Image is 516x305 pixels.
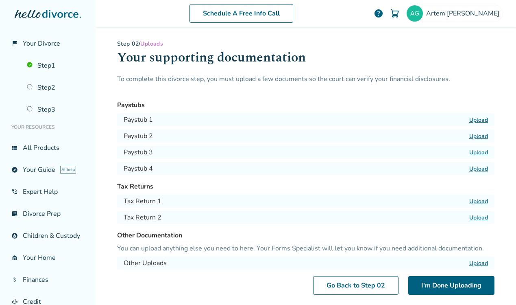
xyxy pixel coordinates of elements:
[469,132,488,140] label: Upload
[469,165,488,173] label: Upload
[469,259,488,267] label: Upload
[22,78,89,97] a: Step2
[7,34,89,53] a: flag_2Your Divorce
[189,4,293,23] a: Schedule A Free Info Call
[117,182,494,191] h3: Tax Returns
[7,270,89,289] a: attach_moneyFinances
[7,160,89,179] a: exploreYour GuideAI beta
[11,189,18,195] span: phone_in_talk
[469,149,488,156] label: Upload
[313,276,398,295] a: Go Back to Step 02
[117,48,494,74] h1: Your supporting documentation
[140,40,163,48] span: Uploads
[124,164,153,173] h4: Paystub 4
[7,119,89,135] li: Your Resources
[11,145,18,151] span: view_list
[23,39,60,48] span: Your Divorce
[11,167,18,173] span: explore
[117,230,494,240] h3: Other Documentation
[117,100,494,110] h3: Paystubs
[7,204,89,223] a: list_alt_checkDivorce Prep
[124,213,161,222] h4: Tax Return 2
[469,116,488,124] label: Upload
[124,147,153,157] h4: Paystub 3
[469,214,488,222] label: Upload
[11,233,18,239] span: account_child
[11,298,18,305] span: finance_mode
[60,166,76,174] span: AI beta
[117,40,494,48] div: /
[124,196,161,206] h4: Tax Return 1
[407,5,423,22] img: artygoldman@wonderfamily.com
[374,9,383,18] a: help
[124,131,153,141] h4: Paystub 2
[408,276,494,295] button: I'm Done Uploading
[11,255,18,261] span: garage_home
[7,138,89,157] a: view_listAll Products
[469,197,488,205] label: Upload
[475,266,516,305] iframe: Chat Widget
[117,40,139,48] a: Step 02
[7,248,89,267] a: garage_homeYour Home
[22,56,89,75] a: Step1
[7,182,89,201] a: phone_in_talkExpert Help
[11,40,18,47] span: flag_2
[7,226,89,245] a: account_childChildren & Custody
[124,258,167,268] h4: Other Uploads
[475,266,516,305] div: Виджет чата
[11,211,18,217] span: list_alt_check
[22,100,89,119] a: Step3
[11,276,18,283] span: attach_money
[117,244,494,253] p: You can upload anything else you need to here. Your Forms Specialist will let you know if you nee...
[390,9,400,18] img: Cart
[124,115,153,125] h4: Paystub 1
[426,9,503,18] span: Artem [PERSON_NAME]
[117,74,494,94] p: To complete this divorce step, you must upload a few documents so the court can verify your finan...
